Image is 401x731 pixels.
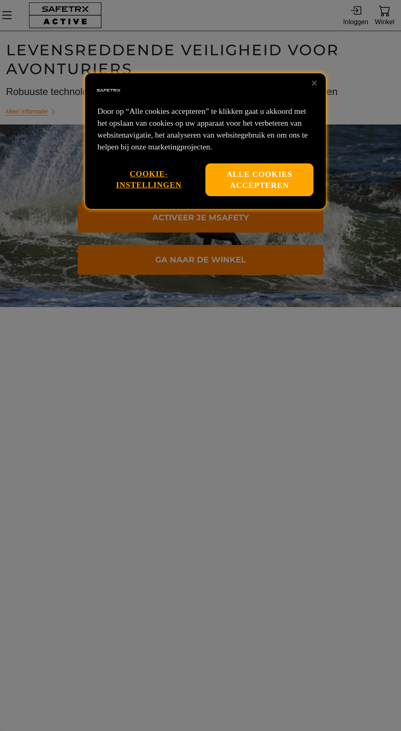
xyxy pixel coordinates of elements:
button: Alle cookies accepteren [205,163,313,197]
img: Bedrijfslogo [95,77,122,104]
font: Cookie-instellingen [116,170,182,189]
button: Sluiten [305,74,323,92]
font: Door op “Alle cookies accepteren” te klikken gaat u akkoord met het opslaan van cookies op uw app... [97,107,308,152]
button: Cookie-instellingen [100,163,198,196]
div: Privacy [85,73,326,209]
font: Alle cookies accepteren [227,170,293,190]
